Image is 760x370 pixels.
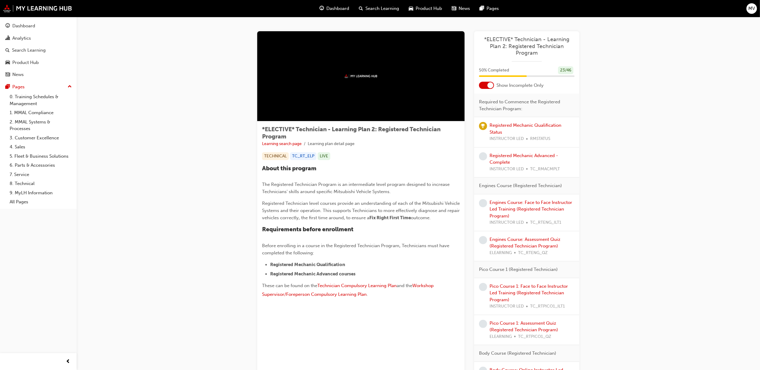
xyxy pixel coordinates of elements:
a: Product Hub [2,57,74,68]
span: car-icon [409,5,414,12]
a: search-iconSearch Learning [354,2,404,15]
span: INSTRUCTOR LED [490,166,524,173]
a: 5. Fleet & Business Solutions [7,152,74,161]
span: TC_RMACMPLT [530,166,560,173]
a: Search Learning [2,45,74,56]
div: LIVE [318,152,330,160]
span: Product Hub [416,5,442,12]
span: TC_RTENG_QZ [518,250,548,256]
span: *ELECTIVE* Technician - Learning Plan 2: Registered Technician Program [262,126,441,140]
span: pages-icon [480,5,484,12]
span: Body Course (Registered Technician) [479,350,556,357]
span: Registered Mechanic Qualification [270,262,345,267]
span: learningRecordVerb_NONE-icon [479,236,487,244]
span: Dashboard [327,5,349,12]
div: Analytics [12,35,31,42]
a: pages-iconPages [475,2,504,15]
span: About this program [262,165,316,172]
a: car-iconProduct Hub [404,2,447,15]
a: 1. MMAL Compliance [7,108,74,117]
img: mmal [3,5,72,12]
span: news-icon [5,72,10,77]
span: pages-icon [5,84,10,90]
div: News [12,71,24,78]
a: Registered Mechanic Qualification Status [490,123,561,135]
span: TC_RTPICO1_ILT1 [530,303,565,310]
div: Product Hub [12,59,39,66]
a: Engines Course: Assessment Quiz (Registered Technician Program) [490,237,560,249]
button: DashboardAnalyticsSearch LearningProduct HubNews [2,19,74,81]
div: Pages [12,83,25,90]
a: Pico Course 1: Assessment Quiz (Registered Technician Program) [490,320,558,333]
button: Pages [2,81,74,92]
a: 7. Service [7,170,74,179]
span: learningRecordVerb_NONE-icon [479,152,487,160]
a: guage-iconDashboard [315,2,354,15]
a: 3. Customer Excellence [7,133,74,143]
span: Pico Course 1 (Registered Technician) [479,266,558,273]
a: 0. Training Schedules & Management [7,92,74,108]
span: ELEARNING [490,333,512,340]
span: prev-icon [66,358,71,365]
span: learningRecordVerb_NONE-icon [479,199,487,207]
span: Pages [487,5,499,12]
div: Dashboard [12,23,35,29]
div: TECHNICAL [262,152,289,160]
a: *ELECTIVE* Technician - Learning Plan 2: Registered Technician Program [479,36,575,56]
a: Learning search page [262,141,302,146]
span: INSTRUCTOR LED [490,135,524,142]
span: Registered Mechanic Advanced courses [270,271,356,277]
a: news-iconNews [447,2,475,15]
span: guage-icon [320,5,324,12]
a: Technician Compulsory Learning Plan [317,283,397,288]
span: Before enrolling in a course in the Registered Technician Program, Technicians must have complete... [262,243,450,256]
a: News [2,69,74,80]
span: News [459,5,470,12]
span: Show Incomplete Only [496,82,544,89]
div: Search Learning [12,47,46,54]
a: Engines Course: Face to Face Instructor Led Training (Registered Technician Program) [490,200,572,219]
span: INSTRUCTOR LED [490,303,524,310]
li: Learning plan detail page [308,141,355,147]
a: All Pages [7,197,74,207]
span: search-icon [5,48,10,53]
span: TC_RTPICO1_QZ [518,333,551,340]
span: search-icon [359,5,363,12]
a: Dashboard [2,20,74,32]
span: MV [749,5,755,12]
a: Analytics [2,33,74,44]
a: Pico Course 1: Face to Face Instructor Led Training (Registered Technician Program) [490,284,568,302]
button: MV [746,3,757,14]
a: 6. Parts & Accessories [7,161,74,170]
span: Fix Right First Time [369,215,411,220]
a: 2. MMAL Systems & Processes [7,117,74,133]
span: Registered Technician level courses provide an understanding of each of the Mitsubishi Vehicle Sy... [262,201,461,220]
span: car-icon [5,60,10,65]
span: chart-icon [5,36,10,41]
a: 9. MyLH Information [7,188,74,198]
span: learningRecordVerb_NONE-icon [479,283,487,291]
span: ELEARNING [490,250,512,256]
a: 8. Technical [7,179,74,188]
span: These can be found on the [262,283,317,288]
a: 4. Sales [7,142,74,152]
span: guage-icon [5,23,10,29]
div: TC_RT_ELP [290,152,316,160]
span: Engines Course (Registered Technician) [479,182,562,189]
span: learningRecordVerb_ACHIEVE-icon [479,122,487,130]
span: 50 % Completed [479,67,509,74]
span: The Registered Technician Program is an intermediate level program designed to increase Technicia... [262,182,451,194]
div: 23 / 46 [558,66,573,74]
img: mmal [344,74,377,78]
span: . [367,292,368,297]
span: learningRecordVerb_NONE-icon [479,320,487,328]
span: Search Learning [366,5,399,12]
span: up-icon [68,83,72,91]
span: INSTRUCTOR LED [490,219,524,226]
span: Required to Commence the Registered Technician Program: [479,99,570,112]
span: RMSTATUS [530,135,550,142]
span: outcome. [411,215,431,220]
